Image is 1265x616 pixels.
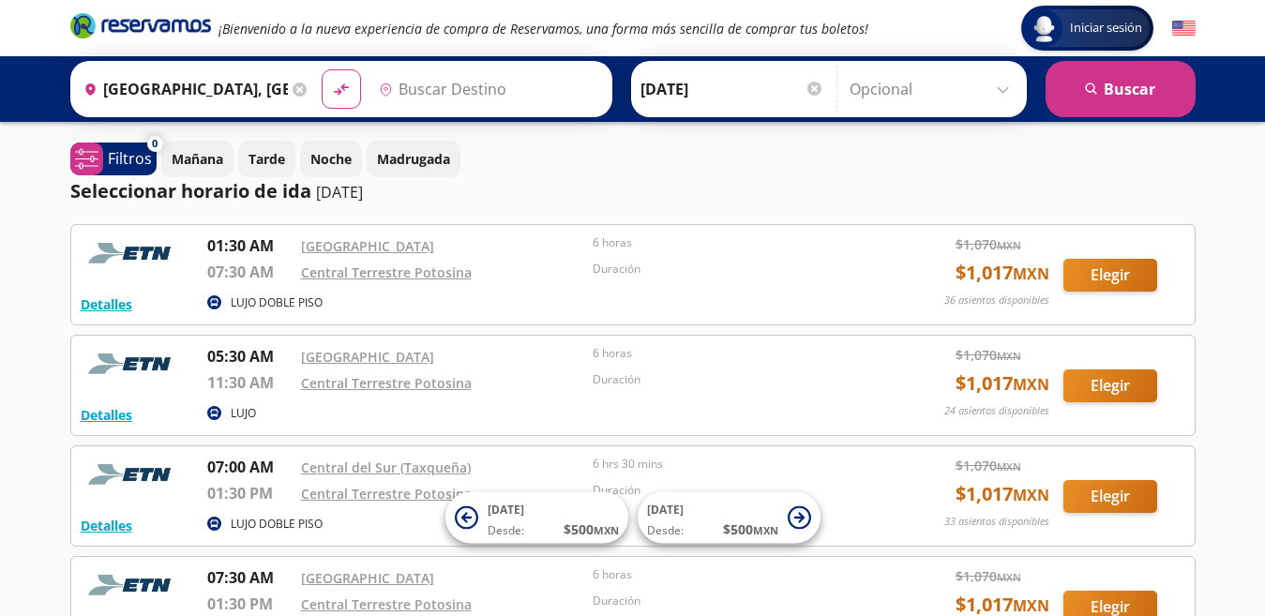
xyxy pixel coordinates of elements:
[1063,480,1157,513] button: Elegir
[594,523,619,537] small: MXN
[593,566,876,583] p: 6 horas
[488,522,524,539] span: Desde:
[1013,595,1049,616] small: MXN
[81,405,132,425] button: Detalles
[593,456,876,473] p: 6 hrs 30 mins
[207,482,292,504] p: 01:30 PM
[445,492,628,544] button: [DATE]Desde:$500MXN
[248,149,285,169] p: Tarde
[231,294,323,311] p: LUJO DOBLE PISO
[1062,19,1150,38] span: Iniciar sesión
[564,519,619,539] span: $ 500
[231,516,323,533] p: LUJO DOBLE PISO
[1013,485,1049,505] small: MXN
[593,261,876,278] p: Duración
[593,371,876,388] p: Duración
[108,147,152,170] p: Filtros
[70,11,211,39] i: Brand Logo
[301,348,434,366] a: [GEOGRAPHIC_DATA]
[70,11,211,45] a: Brand Logo
[753,523,778,537] small: MXN
[593,234,876,251] p: 6 horas
[301,485,472,503] a: Central Terrestre Potosina
[76,66,288,113] input: Buscar Origen
[593,593,876,609] p: Duración
[301,569,434,587] a: [GEOGRAPHIC_DATA]
[371,66,602,113] input: Buscar Destino
[81,345,184,383] img: RESERVAMOS
[956,480,1049,508] span: $ 1,017
[207,371,292,394] p: 11:30 AM
[377,149,450,169] p: Madrugada
[70,177,311,205] p: Seleccionar horario de ida
[488,502,524,518] span: [DATE]
[367,141,460,177] button: Madrugada
[1063,369,1157,402] button: Elegir
[944,293,1049,308] p: 36 asientos disponibles
[207,566,292,589] p: 07:30 AM
[81,456,184,493] img: RESERVAMOS
[301,595,472,613] a: Central Terrestre Potosina
[301,458,471,476] a: Central del Sur (Taxqueña)
[647,502,684,518] span: [DATE]
[593,345,876,362] p: 6 horas
[638,492,821,544] button: [DATE]Desde:$500MXN
[238,141,295,177] button: Tarde
[207,456,292,478] p: 07:00 AM
[956,566,1021,586] span: $ 1,070
[1013,374,1049,395] small: MXN
[231,405,256,422] p: LUJO
[207,593,292,615] p: 01:30 PM
[300,141,362,177] button: Noche
[956,369,1049,398] span: $ 1,017
[207,234,292,257] p: 01:30 AM
[172,149,223,169] p: Mañana
[301,263,472,281] a: Central Terrestre Potosina
[944,514,1049,530] p: 33 asientos disponibles
[207,345,292,368] p: 05:30 AM
[997,570,1021,584] small: MXN
[956,345,1021,365] span: $ 1,070
[997,349,1021,363] small: MXN
[956,456,1021,475] span: $ 1,070
[997,459,1021,473] small: MXN
[1046,61,1196,117] button: Buscar
[152,136,158,152] span: 0
[316,181,363,203] p: [DATE]
[301,374,472,392] a: Central Terrestre Potosina
[956,234,1021,254] span: $ 1,070
[161,141,233,177] button: Mañana
[207,261,292,283] p: 07:30 AM
[956,259,1049,287] span: $ 1,017
[81,566,184,604] img: RESERVAMOS
[301,237,434,255] a: [GEOGRAPHIC_DATA]
[723,519,778,539] span: $ 500
[310,149,352,169] p: Noche
[944,403,1049,419] p: 24 asientos disponibles
[997,238,1021,252] small: MXN
[1013,263,1049,284] small: MXN
[640,66,824,113] input: Elegir Fecha
[593,482,876,499] p: Duración
[1063,259,1157,292] button: Elegir
[81,234,184,272] img: RESERVAMOS
[70,143,157,175] button: 0Filtros
[218,20,868,38] em: ¡Bienvenido a la nueva experiencia de compra de Reservamos, una forma más sencilla de comprar tus...
[1172,17,1196,40] button: English
[81,516,132,535] button: Detalles
[81,294,132,314] button: Detalles
[647,522,684,539] span: Desde:
[850,66,1017,113] input: Opcional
